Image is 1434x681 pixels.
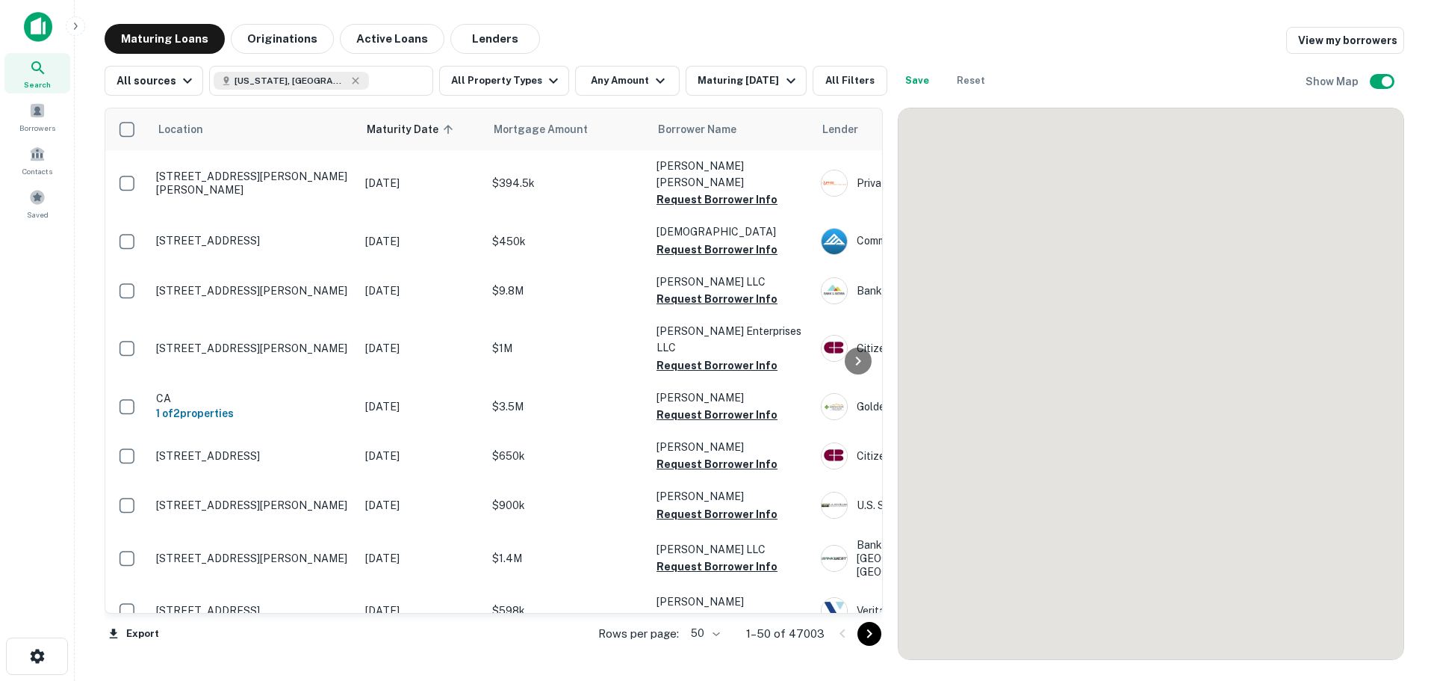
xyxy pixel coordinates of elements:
div: Tiện ích trò chuyện [1359,514,1434,585]
button: Save your search to get updates of matches that match your search criteria. [893,66,941,96]
button: Request Borrower Info [657,455,777,473]
button: Request Borrower Info [657,406,777,424]
button: Maturing [DATE] [686,66,806,96]
button: Request Borrower Info [657,357,777,375]
div: Commercial Bank [821,228,1045,255]
iframe: Chat Widget [1359,514,1434,585]
p: [STREET_ADDRESS][PERSON_NAME] [156,552,350,565]
a: Saved [4,183,70,224]
img: capitalize-icon.png [24,12,52,42]
p: [DATE] [365,398,477,415]
span: Location [158,120,203,138]
p: $650k [492,448,642,464]
div: Private Money Solutions [821,170,1045,197]
th: Borrower Name [649,108,813,150]
p: [PERSON_NAME] Enterprises LLC [657,323,806,356]
button: Active Loans [340,24,444,54]
th: Maturity Date [358,108,485,150]
button: Reset [947,66,995,96]
div: Maturing [DATE] [698,72,799,90]
img: picture [822,493,847,518]
p: [DATE] [365,497,477,514]
p: [PERSON_NAME] [657,439,806,455]
p: [PERSON_NAME] [657,488,806,505]
img: picture [822,394,847,419]
a: Borrowers [4,96,70,137]
button: Request Borrower Info [657,558,777,576]
button: Request Borrower Info [657,611,777,629]
img: picture [822,229,847,254]
div: Golden State Farm Credit, ACA [821,393,1045,420]
button: Request Borrower Info [657,505,777,523]
span: Mortgage Amount [494,120,607,138]
span: Maturity Date [367,120,458,138]
button: Request Borrower Info [657,290,777,308]
span: Saved [27,209,49,221]
th: Lender [813,108,1052,150]
img: picture [822,278,847,303]
button: All Property Types [439,66,569,96]
p: [DEMOGRAPHIC_DATA] [657,224,806,240]
th: Location [149,108,358,150]
p: [STREET_ADDRESS][PERSON_NAME] [156,342,350,355]
button: Originations [231,24,334,54]
p: [STREET_ADDRESS][PERSON_NAME] [156,499,350,512]
div: Citizens Business Bank [821,335,1045,362]
a: Contacts [4,140,70,180]
p: [STREET_ADDRESS] [156,449,350,463]
img: picture [822,546,847,571]
button: All Filters [813,66,887,96]
p: [DATE] [365,233,477,250]
a: Search [4,53,70,93]
div: Bank Of The Sierra [821,277,1045,304]
p: $900k [492,497,642,514]
p: $9.8M [492,283,642,299]
span: Lender [822,120,858,138]
button: Request Borrower Info [657,191,777,209]
button: Go to next page [857,622,881,646]
p: $1.4M [492,550,642,567]
p: [PERSON_NAME] LLC [657,274,806,290]
p: $3.5M [492,398,642,415]
p: [STREET_ADDRESS][PERSON_NAME][PERSON_NAME] [156,170,350,197]
p: [DATE] [365,550,477,567]
div: All sources [117,72,196,90]
p: 1–50 of 47003 [746,625,825,643]
p: [DATE] [365,175,477,191]
p: $450k [492,233,642,250]
div: Citizens Business Bank [821,443,1045,469]
p: [STREET_ADDRESS][PERSON_NAME] [156,284,350,298]
button: Lenders [450,24,540,54]
p: [PERSON_NAME] LLC [657,541,806,558]
img: picture [822,170,847,196]
p: [DATE] [365,340,477,357]
p: [PERSON_NAME] [PERSON_NAME] [657,158,806,191]
span: [US_STATE], [GEOGRAPHIC_DATA] [235,74,347,87]
a: View my borrowers [1286,27,1404,54]
p: $394.5k [492,175,642,191]
p: [STREET_ADDRESS] [156,234,350,247]
p: $1M [492,340,642,357]
p: [PERSON_NAME] [657,594,806,610]
button: Maturing Loans [105,24,225,54]
p: [STREET_ADDRESS] [156,604,350,617]
p: $598k [492,603,642,619]
p: Rows per page: [598,625,679,643]
p: [DATE] [365,448,477,464]
button: Request Borrower Info [657,241,777,259]
p: [DATE] [365,603,477,619]
span: Borrower Name [658,120,736,138]
div: Bankwest - [GEOGRAPHIC_DATA], [GEOGRAPHIC_DATA], And [GEOGRAPHIC_DATA] [821,538,1045,579]
img: picture [822,598,847,623]
span: Borrowers [19,122,55,134]
div: 50 [685,623,722,644]
button: All sources [105,66,203,96]
span: Contacts [22,165,52,177]
div: Veritas Funding [821,597,1045,624]
p: [PERSON_NAME] [657,389,806,406]
div: 0 0 [898,108,1403,659]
